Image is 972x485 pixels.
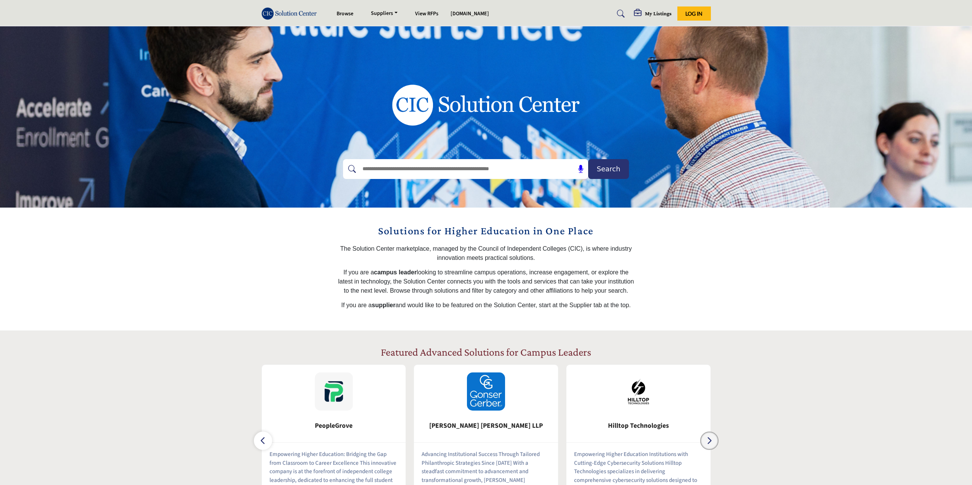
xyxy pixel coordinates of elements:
[619,372,658,411] img: Hilltop Technologies
[262,416,406,436] a: PeopleGrove
[381,346,591,359] h2: Featured Advanced Solutions for Campus Leaders
[261,7,321,20] img: Site Logo
[451,10,489,18] a: [DOMAIN_NAME]
[467,372,505,411] img: Gonser Gerber LLP
[566,416,711,436] a: Hilltop Technologies
[634,9,672,18] div: My Listings
[338,269,634,294] span: If you are a looking to streamline campus operations, increase engagement, or explore the latest ...
[273,421,395,431] span: PeopleGrove
[374,269,417,276] strong: campus leader
[645,10,672,17] h5: My Listings
[588,159,629,179] button: Search
[610,8,630,20] a: Search
[578,416,699,436] b: Hilltop Technologies
[338,223,635,239] h2: Solutions for Higher Education in One Place
[677,6,711,21] button: Log In
[273,416,395,436] b: PeopleGrove
[366,8,403,19] a: Suppliers
[425,416,547,436] b: Gonser Gerber LLP
[340,245,632,261] span: The Solution Center marketplace, managed by the Council of Independent Colleges (CIC), is where i...
[414,416,558,436] a: [PERSON_NAME] [PERSON_NAME] LLP
[597,164,621,174] span: Search
[366,55,606,155] img: image
[372,302,395,308] strong: supplier
[341,302,631,308] span: If you are a and would like to be featured on the Solution Center, start at the Supplier tab at t...
[337,10,353,18] a: Browse
[415,10,438,18] a: View RFPs
[425,421,547,431] span: [PERSON_NAME] [PERSON_NAME] LLP
[578,421,699,431] span: Hilltop Technologies
[685,10,703,17] span: Log In
[315,372,353,411] img: PeopleGrove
